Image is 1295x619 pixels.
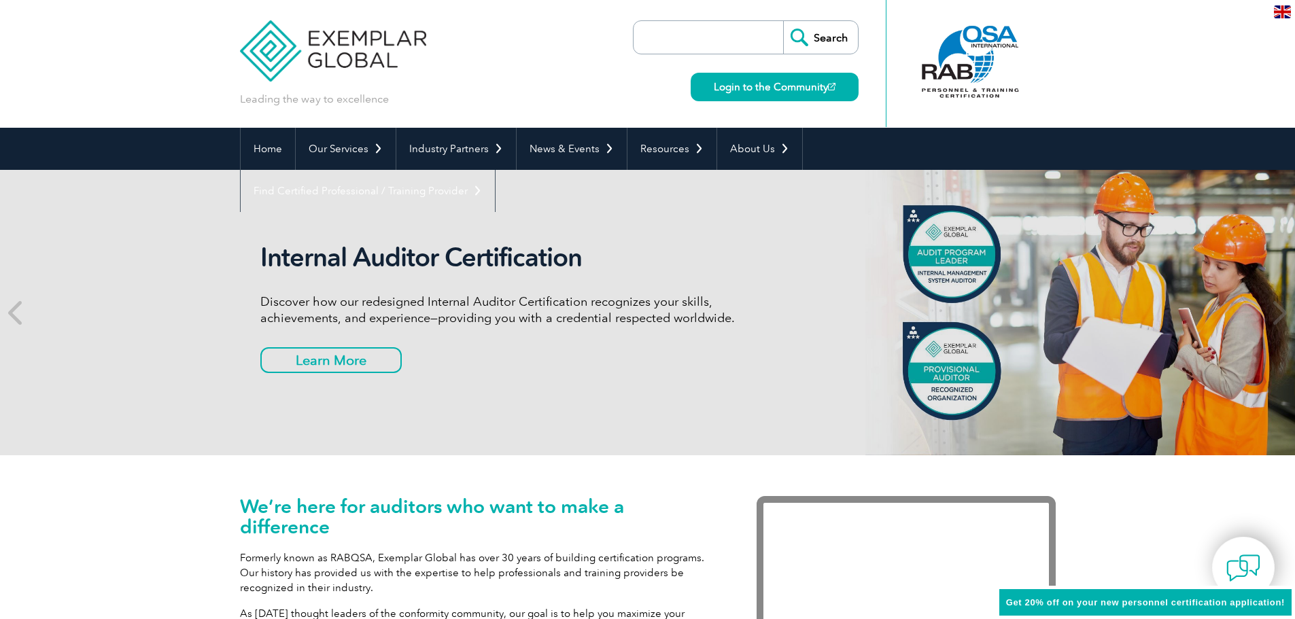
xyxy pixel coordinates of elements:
[717,128,802,170] a: About Us
[260,242,770,273] h2: Internal Auditor Certification
[241,170,495,212] a: Find Certified Professional / Training Provider
[260,294,770,326] p: Discover how our redesigned Internal Auditor Certification recognizes your skills, achievements, ...
[260,347,402,373] a: Learn More
[396,128,516,170] a: Industry Partners
[240,496,716,537] h1: We’re here for auditors who want to make a difference
[1226,551,1260,585] img: contact-chat.png
[1274,5,1291,18] img: en
[783,21,858,54] input: Search
[691,73,859,101] a: Login to the Community
[240,550,716,595] p: Formerly known as RABQSA, Exemplar Global has over 30 years of building certification programs. O...
[240,92,389,107] p: Leading the way to excellence
[627,128,716,170] a: Resources
[828,83,835,90] img: open_square.png
[241,128,295,170] a: Home
[517,128,627,170] a: News & Events
[1006,597,1285,607] span: Get 20% off on your new personnel certification application!
[296,128,396,170] a: Our Services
